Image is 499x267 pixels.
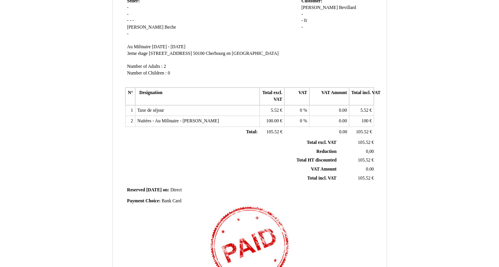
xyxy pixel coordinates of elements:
[302,25,303,30] span: -
[358,176,371,181] span: 105.52
[316,149,336,154] span: Reduction
[339,5,356,10] span: Bevillard
[127,25,164,30] span: [PERSON_NAME]
[349,88,374,105] th: Total incl. VAT
[164,64,166,69] span: 2
[302,5,338,10] span: [PERSON_NAME]
[127,44,151,49] span: Au Milinaire
[260,88,284,105] th: Total excl. VAT
[127,71,167,76] span: Number of Children :
[206,51,279,56] span: Cherbourg en [GEOGRAPHIC_DATA]
[152,44,185,49] span: [DATE] - [DATE]
[260,116,284,127] td: €
[296,158,336,163] span: Total HT discounted
[285,88,309,105] th: VAT
[146,187,162,193] span: [DATE]
[300,118,302,124] span: 0
[127,31,129,36] span: -
[132,18,134,23] span: -
[338,156,375,165] td: €
[127,5,129,10] span: -
[246,129,258,134] span: Total:
[339,118,347,124] span: 0.00
[125,88,135,105] th: N°
[267,129,279,134] span: 105.52
[260,127,284,138] td: €
[162,198,181,203] span: Bank Card
[309,88,349,105] th: VAT Amount
[137,118,219,124] span: Nuitées - Au Milinaire - [PERSON_NAME]
[356,129,369,134] span: 105.52
[137,108,164,113] span: Taxe de séjour
[349,116,374,127] td: €
[285,116,309,127] td: %
[193,51,205,56] span: 50100
[285,105,309,116] td: %
[127,198,161,203] span: Payment Choice:
[168,71,170,76] span: 0
[302,18,303,23] span: -
[127,12,129,17] span: -
[125,105,135,116] td: 1
[349,105,374,116] td: €
[366,149,374,154] span: 0,00
[362,118,369,124] span: 100
[266,118,279,124] span: 100.00
[127,51,192,56] span: 3eme étage [STREET_ADDRESS]
[349,127,374,138] td: €
[307,176,337,181] span: Total incl. VAT
[125,116,135,127] td: 2
[130,18,131,23] span: -
[360,108,368,113] span: 5.52
[339,129,347,134] span: 0.00
[307,140,337,145] span: Total excl. VAT
[358,158,371,163] span: 105.52
[127,187,145,193] span: Reserved
[271,108,279,113] span: 5.52
[339,108,347,113] span: 0.00
[135,88,260,105] th: Designation
[127,18,129,23] span: -
[300,108,302,113] span: 0
[165,25,176,30] span: Beche
[260,105,284,116] td: €
[338,138,375,147] td: €
[304,18,307,23] span: fr
[302,12,303,17] span: -
[127,64,163,69] span: Number of Adults :
[311,167,336,172] span: VAT Amount
[358,140,371,145] span: 105.52
[366,167,374,172] span: 0.00
[338,174,375,183] td: €
[163,187,169,193] span: on:
[170,187,182,193] span: Direct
